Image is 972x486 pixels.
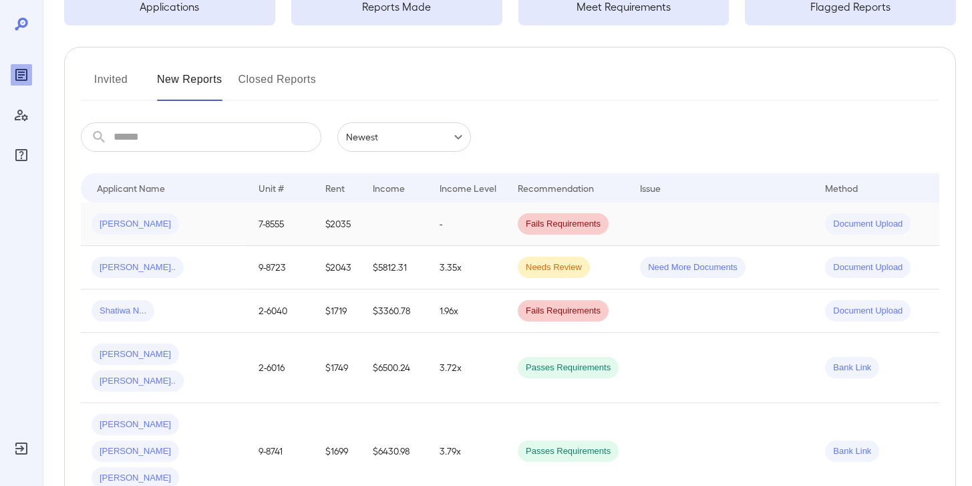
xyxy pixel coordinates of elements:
td: 9-8723 [248,246,315,289]
td: $5812.31 [362,246,429,289]
div: FAQ [11,144,32,166]
td: $1749 [315,333,362,403]
div: Issue [640,180,661,196]
td: 3.72x [429,333,507,403]
td: 2-6040 [248,289,315,333]
span: [PERSON_NAME].. [92,261,184,274]
div: Income Level [440,180,496,196]
button: Closed Reports [238,69,317,101]
span: [PERSON_NAME] [92,445,179,458]
td: $6500.24 [362,333,429,403]
span: [PERSON_NAME] [92,218,179,231]
div: Recommendation [518,180,594,196]
td: 1.96x [429,289,507,333]
td: 2-6016 [248,333,315,403]
span: [PERSON_NAME] [92,472,179,485]
span: Fails Requirements [518,218,609,231]
span: Document Upload [825,218,911,231]
span: Document Upload [825,261,911,274]
td: 7-8555 [248,203,315,246]
div: Reports [11,64,32,86]
span: Passes Requirements [518,362,619,374]
td: $2043 [315,246,362,289]
div: Income [373,180,405,196]
td: $1719 [315,289,362,333]
span: [PERSON_NAME] [92,418,179,431]
td: - [429,203,507,246]
td: $3360.78 [362,289,429,333]
span: Needs Review [518,261,590,274]
td: 3.35x [429,246,507,289]
span: Passes Requirements [518,445,619,458]
span: Bank Link [825,362,879,374]
div: Manage Users [11,104,32,126]
span: [PERSON_NAME].. [92,375,184,388]
span: Shatiwa N... [92,305,154,318]
div: Method [825,180,858,196]
span: Need More Documents [640,261,746,274]
button: New Reports [157,69,222,101]
button: Invited [81,69,141,101]
span: Fails Requirements [518,305,609,318]
div: Log Out [11,438,32,459]
span: [PERSON_NAME] [92,348,179,361]
div: Newest [337,122,471,152]
div: Unit # [259,180,284,196]
span: Bank Link [825,445,879,458]
td: $2035 [315,203,362,246]
span: Document Upload [825,305,911,318]
div: Rent [325,180,347,196]
div: Applicant Name [97,180,165,196]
